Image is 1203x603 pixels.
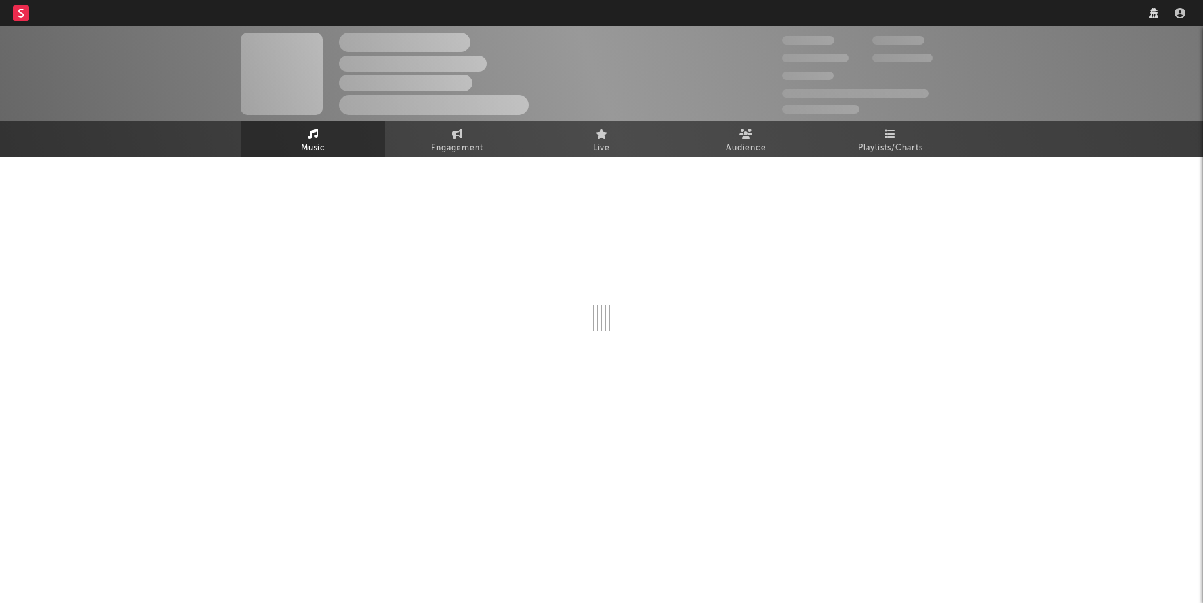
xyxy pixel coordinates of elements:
[782,89,929,98] span: 50,000,000 Monthly Listeners
[431,140,483,156] span: Engagement
[782,72,834,80] span: 100,000
[593,140,610,156] span: Live
[872,54,933,62] span: 1,000,000
[674,121,818,157] a: Audience
[301,140,325,156] span: Music
[782,36,834,45] span: 300,000
[818,121,962,157] a: Playlists/Charts
[858,140,923,156] span: Playlists/Charts
[385,121,529,157] a: Engagement
[241,121,385,157] a: Music
[529,121,674,157] a: Live
[782,54,849,62] span: 50,000,000
[782,105,859,114] span: Jump Score: 85.0
[872,36,924,45] span: 100,000
[726,140,766,156] span: Audience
